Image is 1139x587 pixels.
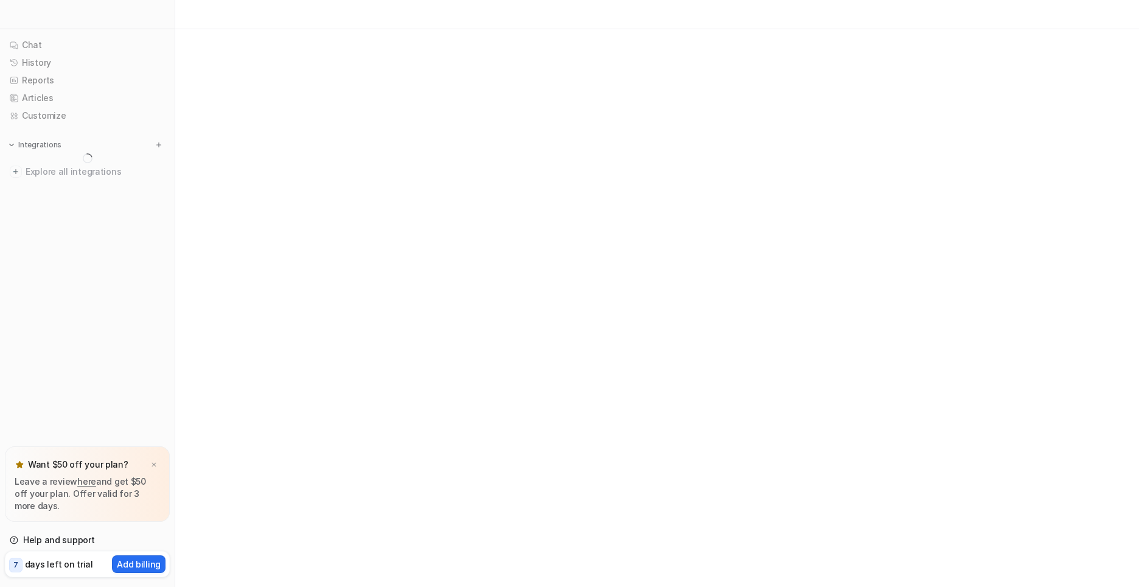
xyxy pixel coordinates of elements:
a: Chat [5,37,170,54]
a: Articles [5,90,170,107]
p: Integrations [18,140,61,150]
img: star [15,460,24,469]
img: explore all integrations [10,166,22,178]
img: x [150,461,158,469]
p: 7 [13,560,18,571]
p: days left on trial [25,558,93,571]
a: Customize [5,107,170,124]
button: Add billing [112,555,165,573]
a: here [77,476,96,487]
p: Add billing [117,558,161,571]
img: expand menu [7,141,16,149]
button: Integrations [5,139,65,151]
p: Want $50 off your plan? [28,459,128,471]
img: menu_add.svg [155,141,163,149]
a: Explore all integrations [5,163,170,180]
a: Help and support [5,532,170,549]
a: History [5,54,170,71]
span: Explore all integrations [26,162,165,181]
a: Reports [5,72,170,89]
p: Leave a review and get $50 off your plan. Offer valid for 3 more days. [15,476,160,512]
